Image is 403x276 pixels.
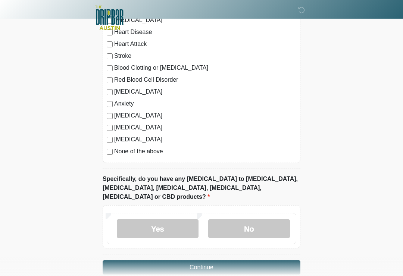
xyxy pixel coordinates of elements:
[114,135,296,144] label: [MEDICAL_DATA]
[208,219,290,238] label: No
[114,40,296,48] label: Heart Attack
[107,137,113,143] input: [MEDICAL_DATA]
[107,53,113,59] input: Stroke
[114,87,296,96] label: [MEDICAL_DATA]
[95,6,124,30] img: The DRIPBaR - Austin The Domain Logo
[114,63,296,72] label: Blood Clotting or [MEDICAL_DATA]
[114,123,296,132] label: [MEDICAL_DATA]
[107,149,113,155] input: None of the above
[103,260,300,275] button: Continue
[107,101,113,107] input: Anxiety
[114,51,296,60] label: Stroke
[107,77,113,83] input: Red Blood Cell Disorder
[107,113,113,119] input: [MEDICAL_DATA]
[114,111,296,120] label: [MEDICAL_DATA]
[114,75,296,84] label: Red Blood Cell Disorder
[117,219,199,238] label: Yes
[107,89,113,95] input: [MEDICAL_DATA]
[114,147,296,156] label: None of the above
[114,99,296,108] label: Anxiety
[103,175,300,201] label: Specifically, do you have any [MEDICAL_DATA] to [MEDICAL_DATA], [MEDICAL_DATA], [MEDICAL_DATA], [...
[107,65,113,71] input: Blood Clotting or [MEDICAL_DATA]
[107,41,113,47] input: Heart Attack
[107,125,113,131] input: [MEDICAL_DATA]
